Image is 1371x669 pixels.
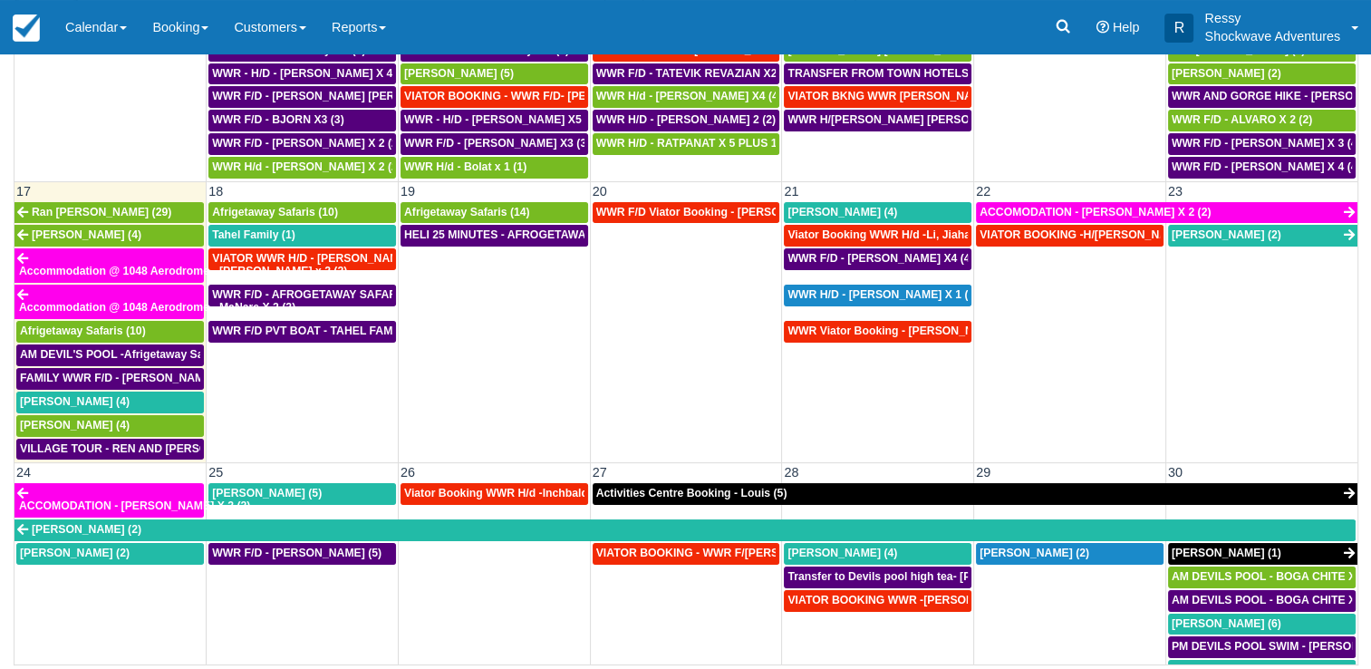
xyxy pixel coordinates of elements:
a: WWR F/D - [PERSON_NAME] X 3 (4) [1168,133,1356,155]
a: WWR H/d - [PERSON_NAME] X4 (4) [593,86,780,108]
a: [PERSON_NAME] (5) [208,483,396,505]
span: AM DEVIL'S POOL -Afrigetaway Safaris X5 (5) [20,348,260,361]
a: [PERSON_NAME] (6) [1168,614,1356,635]
a: WWR F/D - [PERSON_NAME] X4 (4) [784,248,971,270]
span: 30 [1166,465,1184,480]
a: WWR F/D Viator Booking - [PERSON_NAME] X1 (1) [593,202,780,224]
a: [PERSON_NAME] (4) [16,392,204,413]
a: WWR H/[PERSON_NAME] [PERSON_NAME] X 4 (4) [784,110,971,131]
a: [PERSON_NAME] (2) [14,519,1356,541]
span: 23 [1166,184,1184,199]
a: [PERSON_NAME] (4) [14,225,204,247]
div: R [1164,14,1193,43]
span: [PERSON_NAME] (2) [980,547,1089,559]
span: 17 [14,184,33,199]
span: Tahel Family (1) [212,228,295,241]
span: WWR F/D - [PERSON_NAME] X 2 (2) [212,137,401,150]
a: Afrigetaway Safaris (10) [208,202,396,224]
a: WWR H/D - RATPANAT X 5 PLUS 1 (5) [593,133,780,155]
span: WWR - H/D - [PERSON_NAME] X5 (5) [404,113,598,126]
a: Transfer to Devils pool high tea- [PERSON_NAME] X4 (4) [784,567,971,588]
a: WWR H/D - [PERSON_NAME] 2 (2) [593,110,780,131]
a: [PERSON_NAME] (2) [1168,63,1356,85]
span: VIATOR BKNG WWR [PERSON_NAME] 2 (1) [787,90,1018,102]
a: Tahel Family (1) [208,225,396,247]
a: VIATOR BOOKING -H/[PERSON_NAME] X 4 (4) [976,225,1163,247]
a: WWR H/d - [PERSON_NAME] X 2 (2) [208,157,396,179]
a: WWR F/D - [PERSON_NAME] X3 (3) [401,133,588,155]
a: VIATOR BKNG WWR [PERSON_NAME] 2 (1) [784,86,971,108]
a: PM DEVILS POOL SWIM - [PERSON_NAME] X 2 (2) [1168,636,1356,658]
a: AM DEVILS POOL - BOGA CHITE X 1 (1) [1168,590,1356,612]
span: VIATOR BOOKING -H/[PERSON_NAME] X 4 (4) [980,228,1223,241]
span: Afrigetaway Safaris (14) [404,206,530,218]
span: WWR H/D - RATPANAT X 5 PLUS 1 (5) [596,137,794,150]
a: Afrigetaway Safaris (10) [16,321,204,343]
span: [PERSON_NAME] (2) [20,547,130,559]
span: 25 [207,465,225,480]
span: WWR F/D - [PERSON_NAME] X3 (3) [404,137,590,150]
span: WWR F/D - AFROGETAWAY SAFARIS X5 (5) [212,288,440,301]
span: [PERSON_NAME] (2) [32,523,141,536]
span: [PERSON_NAME] (5) [404,67,514,80]
span: Help [1113,20,1140,34]
span: 22 [974,184,992,199]
span: WWR F/D - [PERSON_NAME] [PERSON_NAME] X1 (1) [212,90,494,102]
a: TRANSFER FROM TOWN HOTELS TO VFA - [PERSON_NAME] [PERSON_NAME] X2 (2) [784,63,971,85]
span: [PERSON_NAME] (4) [20,419,130,431]
span: Ran [PERSON_NAME] (29) [32,206,171,218]
span: 28 [782,465,800,480]
span: Afrigetaway Safaris (10) [20,325,146,337]
a: ACCOMODATION - [PERSON_NAME] X 2 (2) [14,483,204,518]
p: Shockwave Adventures [1204,27,1340,45]
a: Activities Centre Booking - Louis (5) [593,483,1357,505]
span: VIATOR BOOKING - WWR F/D- [PERSON_NAME] 2 (2) [404,90,687,102]
span: Activities Centre Booking - Louis (5) [596,487,787,499]
a: WWR F/D - TATEVIK REVAZIAN X2 (2) [593,63,780,85]
span: Afrigetaway Safaris (10) [212,206,338,218]
span: WWR F/D - [PERSON_NAME] X4 (4) [787,252,973,265]
span: 27 [591,465,609,480]
span: WWR H/D - [PERSON_NAME] 2 (2) [596,113,776,126]
a: Viator Booking WWR H/d -Inchbald [PERSON_NAME] X 4 (4) [401,483,588,505]
a: FAMILY WWR F/D - [PERSON_NAME] X4 (4) [16,368,204,390]
span: Accommodation @ 1048 Aerodrome - [PERSON_NAME] x 2 (2) [19,265,347,277]
a: [PERSON_NAME] (2) [16,543,204,565]
a: WWR Viator Booking - [PERSON_NAME] X1 (1) [784,321,971,343]
a: WWR AND GORGE HIKE - [PERSON_NAME] AND [PERSON_NAME] 4 (4) [1168,86,1356,108]
span: VIATOR WWR H/D - [PERSON_NAME] 3 (3) [212,252,436,265]
a: WWR H/d - Bolat x 1 (1) [401,157,588,179]
a: WWR H/D - [PERSON_NAME] X 1 (1) [784,285,971,306]
span: WWR F/D - ALVARO X 2 (2) [1172,113,1312,126]
span: WWR H/D - [PERSON_NAME] X 1 (1) [787,288,978,301]
span: WWR H/d - [PERSON_NAME] X4 (4) [596,90,782,102]
a: VIATOR BOOKING WWR -[PERSON_NAME] X2 (2) [784,590,971,612]
span: VIATOR WWR H/D [PERSON_NAME] 1 (1) [596,44,813,56]
span: VIATOR BOOKING WWR -[PERSON_NAME] X2 (2) [787,594,1049,606]
a: WWR F/D - AFROGETAWAY SAFARIS X5 (5) [208,285,396,306]
img: checkfront-main-nav-mini-logo.png [13,15,40,42]
span: [PERSON_NAME] (6) [1172,617,1281,630]
span: Viator Booking WWR H/d -Li, Jiahao X 2 (2) [787,228,1013,241]
span: WWR F/D - [PERSON_NAME] (5) [212,547,381,559]
span: [PERSON_NAME] (1) [1172,547,1281,559]
span: 21 [782,184,800,199]
span: WWR Viator Booking - [PERSON_NAME] X1 (1) [787,325,1034,337]
span: ACCOMODATION - [PERSON_NAME] X 2 (2) [19,499,250,512]
span: WWR F/D - BJORN X3 (3) [212,113,343,126]
a: VILLAGE TOUR - REN AND [PERSON_NAME] X4 (4) [16,439,204,461]
span: [PERSON_NAME] (4) [32,228,141,241]
span: ACCOMODATION - [PERSON_NAME] X 2 (2) [980,206,1211,218]
span: WWR F/D - TATEVIK REVAZIAN X2 (2) [596,67,794,80]
a: [PERSON_NAME] (2) [1168,225,1357,247]
span: 20 [591,184,609,199]
a: WWR F/D - [PERSON_NAME] (5) [208,543,396,565]
a: [PERSON_NAME] (1) [1168,543,1357,565]
span: HELI 25 MINUTES - AFROGETAWAY SAFARIS X5 (5) [404,228,676,241]
a: AM DEVIL'S POOL -Afrigetaway Safaris X5 (5) [16,344,204,366]
a: WWR - H/D - [PERSON_NAME] X 4 (4) [208,63,396,85]
span: WWR F/D - [PERSON_NAME] X 3 (4) [1172,137,1361,150]
p: Ressy [1204,9,1340,27]
a: WWR F/D - ALVARO X 2 (2) [1168,110,1356,131]
a: Viator Booking WWR H/d -Li, Jiahao X 2 (2) [784,225,971,247]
